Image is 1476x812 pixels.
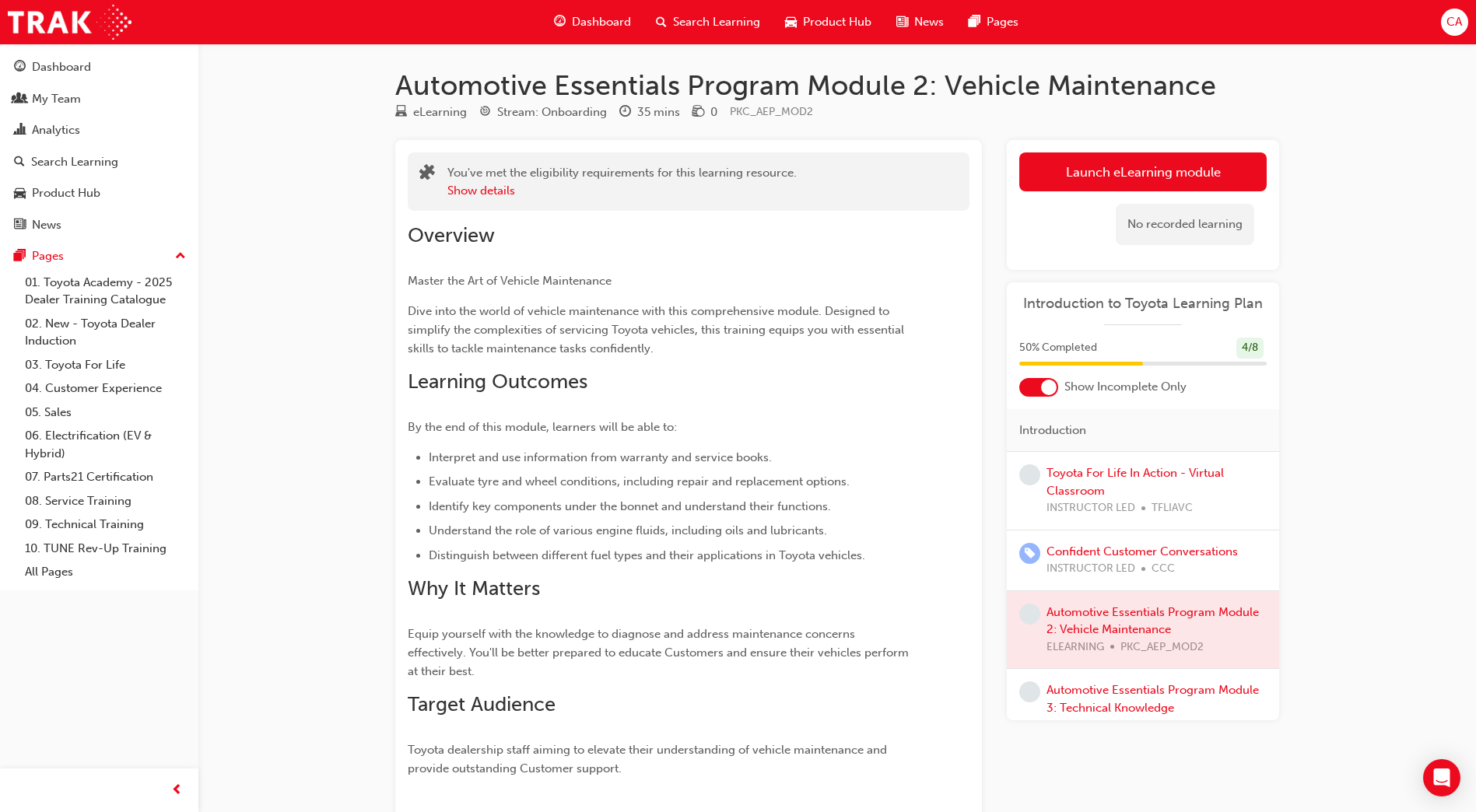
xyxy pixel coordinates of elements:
a: Confident Customer Conversations [1047,544,1238,558]
a: Introduction to Toyota Learning Plan [1019,295,1267,313]
div: Search Learning [31,153,118,171]
div: Analytics [32,121,80,139]
span: Search Learning [673,13,760,31]
a: All Pages [19,560,192,584]
span: Dashboard [572,13,631,31]
button: CA [1441,9,1468,36]
div: Dashboard [32,58,91,76]
div: 35 mins [637,103,680,121]
span: clock-icon [619,106,631,120]
span: Overview [408,223,495,247]
span: pages-icon [969,12,980,32]
span: PKC_AEP_MOD3 [1120,716,1204,734]
span: prev-icon [171,781,183,800]
div: My Team [32,90,81,108]
a: My Team [6,85,192,114]
div: No recorded learning [1116,204,1254,245]
span: Why It Matters [408,576,540,600]
span: Learning Outcomes [408,369,587,394]
a: Search Learning [6,148,192,177]
span: learningRecordVerb_NONE-icon [1019,681,1040,702]
a: 09. Technical Training [19,513,192,537]
span: Introduction [1019,422,1086,439]
a: 07. Parts21 Certification [19,465,192,489]
h1: Automotive Essentials Program Module 2: Vehicle Maintenance [395,68,1279,103]
span: Identify key components under the bonnet and understand their functions. [429,499,831,513]
a: Product Hub [6,179,192,208]
a: 02. New - Toyota Dealer Induction [19,312,192,353]
a: 06. Electrification (EV & Hybrid) [19,424,192,465]
a: car-iconProduct Hub [773,6,884,38]
span: puzzle-icon [419,166,435,184]
span: Evaluate tyre and wheel conditions, including repair and replacement options. [429,474,850,488]
span: learningResourceType_ELEARNING-icon [395,106,407,120]
span: CA [1446,13,1462,31]
span: Dive into the world of vehicle maintenance with this comprehensive module. Designed to simplify t... [408,304,907,355]
a: Dashboard [6,53,192,82]
div: Stream [479,103,607,122]
span: TFLIAVC [1152,499,1193,517]
button: DashboardMy TeamAnalyticsSearch LearningProduct HubNews [6,50,192,242]
div: You've met the eligibility requirements for this learning resource. [447,164,797,199]
span: Interpret and use information from warranty and service books. [429,450,772,464]
span: money-icon [692,106,704,120]
span: pages-icon [14,250,26,264]
span: INSTRUCTOR LED [1047,499,1135,517]
span: By the end of this module, learners will be able to: [408,420,677,434]
a: 03. Toyota For Life [19,353,192,377]
img: Trak [8,5,131,40]
a: Toyota For Life In Action - Virtual Classroom [1047,466,1224,498]
span: 50 % Completed [1019,339,1097,357]
a: Launch eLearning module [1019,152,1267,191]
div: News [32,216,61,234]
div: Product Hub [32,184,100,202]
a: pages-iconPages [956,6,1031,38]
span: up-icon [175,247,186,267]
a: 01. Toyota Academy - 2025 Dealer Training Catalogue [19,271,192,312]
span: News [914,13,944,31]
span: Toyota dealership staff aiming to elevate their understanding of vehicle maintenance and provide ... [408,743,890,775]
a: Automotive Essentials Program Module 3: Technical Knowledge [1047,683,1259,715]
a: Analytics [6,116,192,145]
a: news-iconNews [884,6,956,38]
a: News [6,211,192,240]
span: Show Incomplete Only [1064,378,1187,396]
span: learningRecordVerb_NONE-icon [1019,464,1040,485]
a: 05. Sales [19,401,192,425]
span: car-icon [785,12,797,32]
span: people-icon [14,93,26,107]
span: INSTRUCTOR LED [1047,560,1135,578]
button: Pages [6,242,192,271]
a: search-iconSearch Learning [643,6,773,38]
div: Price [692,103,717,122]
span: guage-icon [14,61,26,75]
div: 0 [710,103,717,121]
button: Show details [447,182,515,200]
span: learningRecordVerb_NONE-icon [1019,604,1040,625]
span: ELEARNING [1047,716,1104,734]
span: chart-icon [14,124,26,138]
span: CCC [1152,560,1175,578]
span: search-icon [656,12,667,32]
div: Pages [32,247,64,265]
span: Distinguish between different fuel types and their applications in Toyota vehicles. [429,548,865,562]
span: news-icon [14,219,26,233]
div: 4 / 8 [1236,338,1264,359]
span: Understand the role of various engine fluids, including oils and lubricants. [429,523,827,537]
span: Master the Art of Vehicle Maintenance [408,274,612,288]
a: guage-iconDashboard [542,6,643,38]
span: guage-icon [554,12,566,32]
a: 10. TUNE Rev-Up Training [19,537,192,561]
span: search-icon [14,156,25,170]
div: Type [395,103,467,122]
span: Product Hub [803,13,871,31]
div: Open Intercom Messenger [1423,759,1460,796]
div: Stream: Onboarding [497,103,607,121]
span: target-icon [479,106,491,120]
div: Duration [619,103,680,122]
span: Equip yourself with the knowledge to diagnose and address maintenance concerns effectively. You'l... [408,627,912,678]
a: 04. Customer Experience [19,376,192,401]
span: learningRecordVerb_ENROLL-icon [1019,543,1040,564]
